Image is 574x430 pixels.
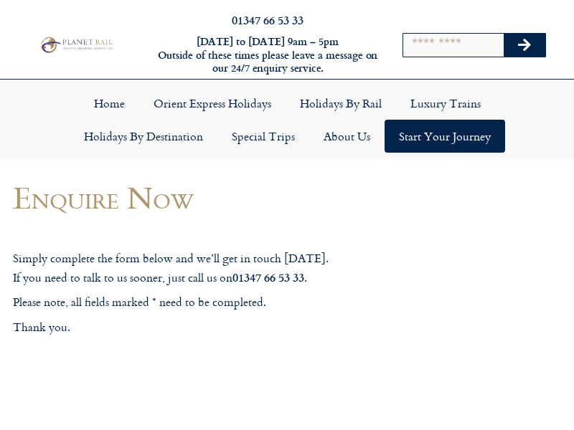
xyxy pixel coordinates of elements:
[13,181,375,214] h1: Enquire Now
[13,249,375,287] p: Simply complete the form below and we’ll get in touch [DATE]. If you need to talk to us sooner, j...
[13,318,375,337] p: Thank you.
[232,269,304,285] strong: 01347 66 53 33
[385,120,505,153] a: Start your Journey
[217,120,309,153] a: Special Trips
[286,87,396,120] a: Holidays by Rail
[156,35,379,75] h6: [DATE] to [DATE] 9am – 5pm Outside of these times please leave a message on our 24/7 enquiry serv...
[139,87,286,120] a: Orient Express Holidays
[70,120,217,153] a: Holidays by Destination
[504,34,545,57] button: Search
[13,293,375,312] p: Please note, all fields marked * need to be completed.
[396,87,495,120] a: Luxury Trains
[7,87,567,153] nav: Menu
[309,120,385,153] a: About Us
[38,35,115,54] img: Planet Rail Train Holidays Logo
[232,11,304,28] a: 01347 66 53 33
[80,87,139,120] a: Home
